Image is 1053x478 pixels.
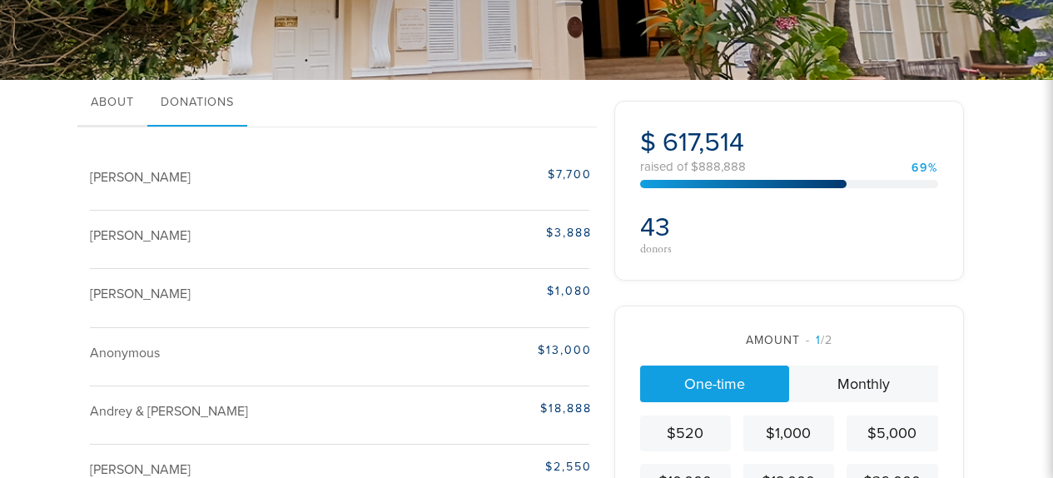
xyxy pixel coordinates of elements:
[640,366,789,402] a: One-time
[847,416,937,451] a: $5,000
[663,127,744,158] span: 617,514
[417,166,592,183] div: $7,700
[640,416,731,451] a: $520
[640,161,938,173] div: raised of $888,888
[911,162,938,174] div: 69%
[90,461,191,478] span: [PERSON_NAME]
[640,243,784,255] div: donors
[417,341,592,359] div: $13,000
[789,366,938,402] a: Monthly
[640,331,938,349] div: Amount
[90,345,160,361] span: Anonymous
[647,422,724,445] div: $520
[853,422,931,445] div: $5,000
[806,333,832,347] span: /2
[77,80,147,127] a: About
[90,227,191,244] span: [PERSON_NAME]
[90,403,248,420] span: Andrey & [PERSON_NAME]
[750,422,827,445] div: $1,000
[743,416,834,451] a: $1,000
[417,224,592,241] div: $3,888
[417,458,592,476] div: $2,550
[90,286,191,302] span: [PERSON_NAME]
[816,333,821,347] span: 1
[640,127,656,158] span: $
[147,80,247,127] a: Donations
[90,169,191,186] span: [PERSON_NAME]
[417,400,592,417] div: $18,888
[417,282,592,300] div: $1,080
[640,212,784,243] h2: 43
